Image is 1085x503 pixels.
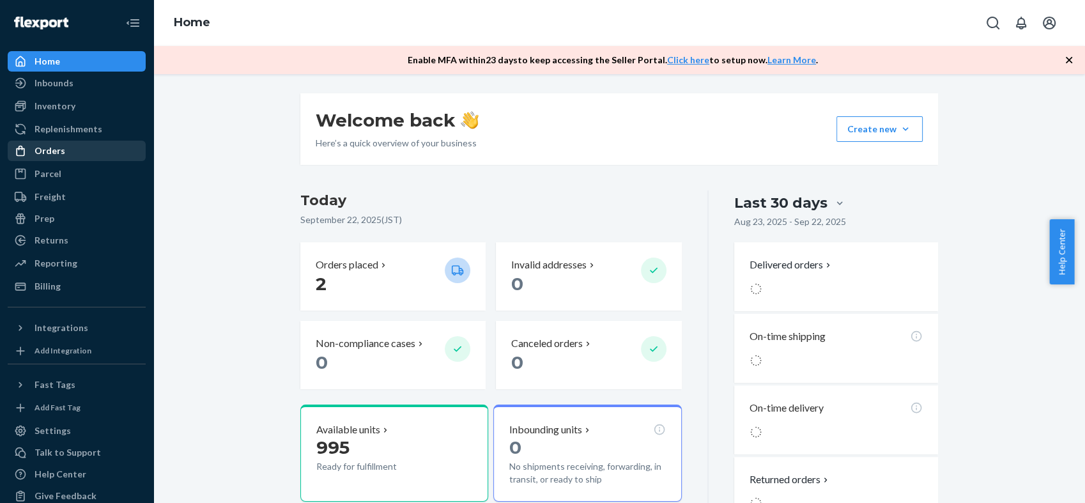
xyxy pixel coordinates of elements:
[8,400,146,415] a: Add Fast Tag
[496,242,681,311] button: Invalid addresses 0
[35,55,60,68] div: Home
[8,96,146,116] a: Inventory
[35,378,75,391] div: Fast Tags
[35,468,86,481] div: Help Center
[174,15,210,29] a: Home
[35,321,88,334] div: Integrations
[35,77,73,89] div: Inbounds
[750,472,831,487] button: Returned orders
[8,141,146,161] a: Orders
[300,213,682,226] p: September 22, 2025 ( JST )
[750,329,826,344] p: On-time shipping
[8,253,146,274] a: Reporting
[316,137,479,150] p: Here’s a quick overview of your business
[8,119,146,139] a: Replenishments
[509,422,582,437] p: Inbounding units
[300,405,488,502] button: Available units995Ready for fulfillment
[35,190,66,203] div: Freight
[35,280,61,293] div: Billing
[511,273,523,295] span: 0
[1036,10,1062,36] button: Open account menu
[316,352,328,373] span: 0
[767,54,816,65] a: Learn More
[734,193,827,213] div: Last 30 days
[750,401,824,415] p: On-time delivery
[35,424,71,437] div: Settings
[667,54,709,65] a: Click here
[300,190,682,211] h3: Today
[35,234,68,247] div: Returns
[8,73,146,93] a: Inbounds
[493,405,681,502] button: Inbounding units0No shipments receiving, forwarding, in transit, or ready to ship
[8,164,146,184] a: Parcel
[8,318,146,338] button: Integrations
[980,10,1006,36] button: Open Search Box
[35,257,77,270] div: Reporting
[35,490,96,502] div: Give Feedback
[316,460,435,473] p: Ready for fulfillment
[316,109,479,132] h1: Welcome back
[300,242,486,311] button: Orders placed 2
[496,321,681,389] button: Canceled orders 0
[8,343,146,359] a: Add Integration
[8,187,146,207] a: Freight
[511,258,587,272] p: Invalid addresses
[14,17,68,29] img: Flexport logo
[8,230,146,251] a: Returns
[300,321,486,389] button: Non-compliance cases 0
[836,116,923,142] button: Create new
[316,258,378,272] p: Orders placed
[120,10,146,36] button: Close Navigation
[35,167,61,180] div: Parcel
[35,402,81,413] div: Add Fast Tag
[8,375,146,395] button: Fast Tags
[35,345,91,356] div: Add Integration
[316,437,350,458] span: 995
[35,212,54,225] div: Prep
[509,437,521,458] span: 0
[316,273,327,295] span: 2
[408,54,818,66] p: Enable MFA within 23 days to keep accessing the Seller Portal. to setup now. .
[35,100,75,112] div: Inventory
[8,442,146,463] a: Talk to Support
[8,208,146,229] a: Prep
[511,336,583,351] p: Canceled orders
[1008,10,1034,36] button: Open notifications
[8,276,146,297] a: Billing
[35,446,101,459] div: Talk to Support
[511,352,523,373] span: 0
[8,51,146,72] a: Home
[35,123,102,135] div: Replenishments
[35,144,65,157] div: Orders
[316,422,380,437] p: Available units
[461,111,479,129] img: hand-wave emoji
[509,460,665,486] p: No shipments receiving, forwarding, in transit, or ready to ship
[316,336,415,351] p: Non-compliance cases
[750,258,833,272] button: Delivered orders
[164,4,220,42] ol: breadcrumbs
[734,215,846,228] p: Aug 23, 2025 - Sep 22, 2025
[8,464,146,484] a: Help Center
[1049,219,1074,284] button: Help Center
[8,421,146,441] a: Settings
